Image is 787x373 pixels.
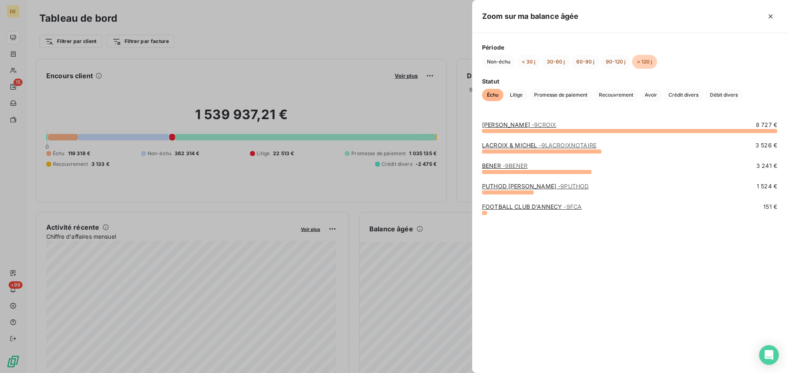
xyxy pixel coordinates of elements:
[482,203,582,210] a: FOOTBALL CLUB D'ANNECY
[756,121,777,129] span: 8 727 €
[542,55,570,69] button: 30-60 j
[757,182,777,190] span: 1 524 €
[532,121,556,128] span: - 9CROIX
[482,55,515,69] button: Non-échu
[640,89,662,101] button: Avoir
[601,55,630,69] button: 90-120 j
[482,142,596,149] a: LACROIX & MICHEL
[558,183,589,190] span: - 9PUTHOD
[756,162,777,170] span: 3 241 €
[632,55,657,69] button: > 120 j
[571,55,599,69] button: 60-90 j
[482,11,579,22] h5: Zoom sur ma balance âgée
[664,89,703,101] button: Crédit divers
[594,89,638,101] button: Recouvrement
[482,43,777,52] span: Période
[482,121,556,128] a: [PERSON_NAME]
[482,183,589,190] a: PUTHOD [PERSON_NAME]
[759,345,779,365] div: Open Intercom Messenger
[482,77,777,86] span: Statut
[482,89,503,101] button: Échu
[763,203,777,211] span: 151 €
[755,141,777,149] span: 3 526 €
[705,89,743,101] button: Débit divers
[503,162,528,169] span: - 9BENER
[517,55,540,69] button: < 30 j
[505,89,528,101] button: Litige
[529,89,592,101] button: Promesse de paiement
[564,203,582,210] span: - 9FCA
[482,162,528,169] a: BENER
[539,142,596,149] span: - 9LACROIXNOTAIRE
